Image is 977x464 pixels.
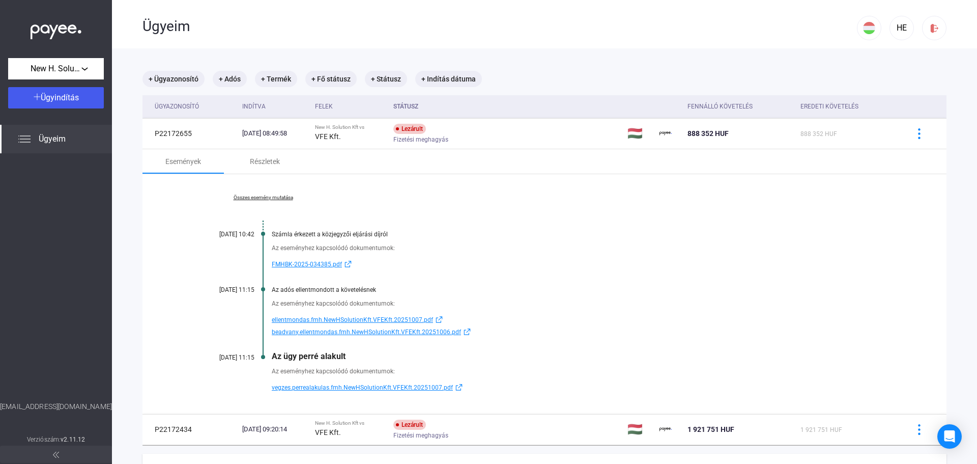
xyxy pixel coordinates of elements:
mat-chip: + Státusz [365,71,407,87]
span: 888 352 HUF [687,129,729,138]
div: Lezárult [393,124,426,134]
div: [DATE] 08:49:58 [242,128,307,139]
div: New H. Solution Kft vs [315,124,386,130]
strong: v2.11.12 [61,436,85,443]
div: Eredeti követelés [800,100,896,113]
button: HE [889,16,914,40]
span: New H. Solution Kft [31,63,81,75]
mat-chip: + Ügyazonosító [142,71,205,87]
div: New H. Solution Kft vs [315,420,386,426]
mat-chip: + Adós [213,71,247,87]
div: Felek [315,100,386,113]
div: [DATE] 10:42 [193,231,254,238]
img: payee-logo [659,127,672,140]
img: more-blue [914,424,925,435]
div: Az eseményhez kapcsolódó dokumentumok: [272,243,896,253]
div: Az adós ellentmondott a követelésnek [272,286,896,293]
span: Fizetési meghagyás [393,429,448,442]
div: Ügyeim [142,18,857,35]
td: 🇭🇺 [623,118,655,149]
div: [DATE] 11:15 [193,354,254,361]
span: 1 921 751 HUF [687,425,734,433]
div: Fennálló követelés [687,100,753,113]
span: Ügyindítás [41,93,79,102]
img: plus-white.svg [34,93,41,100]
span: 1 921 751 HUF [800,426,842,433]
img: payee-logo [659,423,672,435]
div: Az ügy perré alakult [272,351,896,361]
img: external-link-blue [342,260,354,268]
img: external-link-blue [433,316,445,323]
div: Open Intercom Messenger [937,424,962,449]
a: FMHBK-2025-034385.pdfexternal-link-blue [272,258,896,270]
div: Számla érkezett a közjegyzői eljárási díjról [272,231,896,238]
strong: VFE Kft. [315,428,341,436]
span: Ügyeim [39,133,66,145]
img: more-blue [914,128,925,139]
img: external-link-blue [461,328,473,336]
button: logout-red [922,16,946,40]
button: New H. Solution Kft [8,58,104,79]
div: Felek [315,100,333,113]
td: P22172434 [142,414,238,445]
mat-chip: + Indítás dátuma [415,71,482,87]
div: HE [893,22,910,34]
div: Az eseményhez kapcsolódó dokumentumok: [272,366,896,376]
div: Eredeti követelés [800,100,858,113]
mat-chip: + Termék [255,71,297,87]
strong: VFE Kft. [315,132,341,141]
button: more-blue [908,123,930,144]
th: Státusz [389,95,623,118]
a: Összes esemény mutatása [193,195,333,201]
div: Fennálló követelés [687,100,792,113]
div: Indítva [242,100,307,113]
span: Fizetési meghagyás [393,133,448,146]
span: ellentmondas.fmh.NewHSolutionKft.VFEKft.20251007.pdf [272,314,433,326]
span: beadvany.ellentmondas.fmh.NewHSolutionKft.VFEKft.20251006.pdf [272,326,461,338]
mat-chip: + Fő státusz [305,71,357,87]
img: external-link-blue [453,384,465,391]
img: arrow-double-left-grey.svg [53,452,59,458]
button: more-blue [908,419,930,440]
td: 🇭🇺 [623,414,655,445]
span: FMHBK-2025-034385.pdf [272,258,342,270]
span: vegzes.perrealakulas.fmh.NewHSolutionKft.VFEKft.20251007.pdf [272,381,453,394]
div: Események [165,155,201,168]
span: 888 352 HUF [800,130,837,138]
img: HU [863,22,875,34]
div: Lezárult [393,420,426,430]
div: Az eseményhez kapcsolódó dokumentumok: [272,298,896,309]
button: Ügyindítás [8,87,104,108]
img: list.svg [18,133,31,145]
button: HU [857,16,881,40]
td: P22172655 [142,118,238,149]
div: [DATE] 11:15 [193,286,254,293]
div: Részletek [250,155,280,168]
div: Ügyazonosító [155,100,234,113]
img: white-payee-white-dot.svg [31,19,81,40]
div: [DATE] 09:20:14 [242,424,307,434]
a: beadvany.ellentmondas.fmh.NewHSolutionKft.VFEKft.20251006.pdfexternal-link-blue [272,326,896,338]
img: logout-red [929,23,940,34]
div: Ügyazonosító [155,100,199,113]
a: ellentmondas.fmh.NewHSolutionKft.VFEKft.20251007.pdfexternal-link-blue [272,314,896,326]
a: vegzes.perrealakulas.fmh.NewHSolutionKft.VFEKft.20251007.pdfexternal-link-blue [272,381,896,394]
div: Indítva [242,100,266,113]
